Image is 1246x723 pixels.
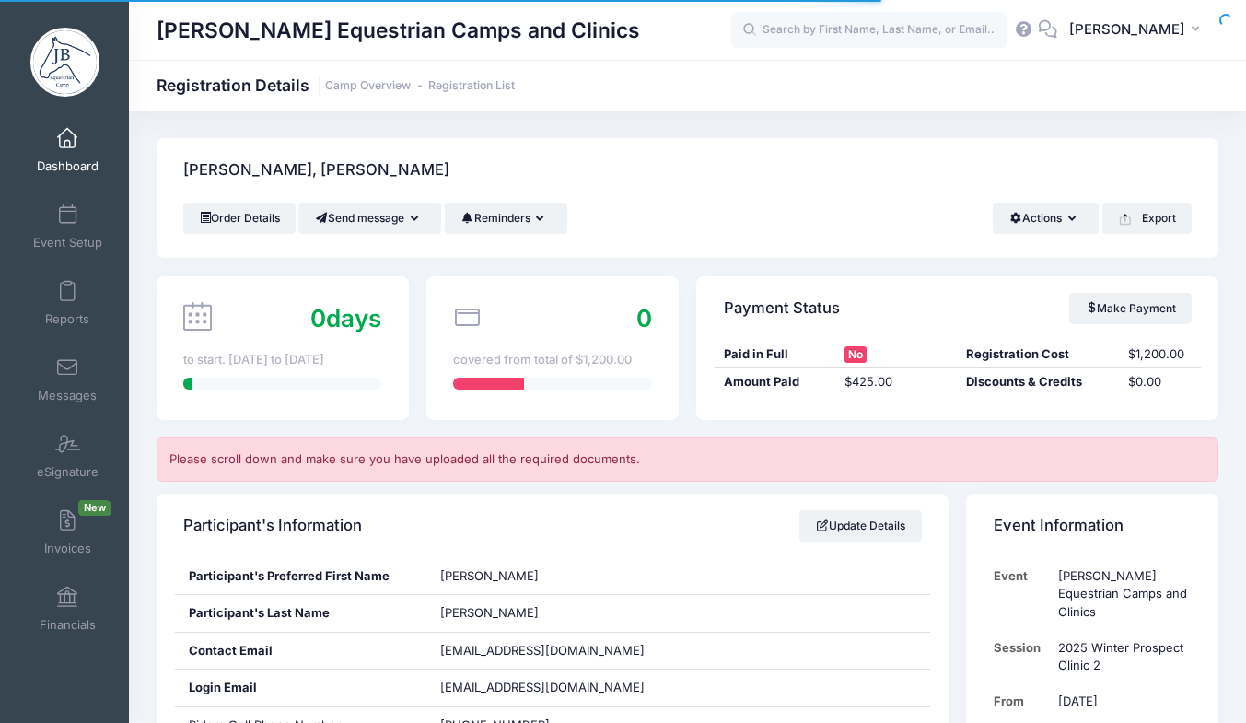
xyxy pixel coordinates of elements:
td: 2025 Winter Prospect Clinic 2 [1049,630,1191,684]
span: [PERSON_NAME] [440,568,539,583]
div: to start. [DATE] to [DATE] [183,351,381,369]
div: $1,200.00 [1120,345,1201,364]
a: Event Setup [24,194,111,259]
span: New [78,500,111,516]
button: Export [1102,203,1192,234]
a: InvoicesNew [24,500,111,565]
h1: [PERSON_NAME] Equestrian Camps and Clinics [157,9,640,52]
h4: Participant's Information [183,499,362,552]
div: covered from total of $1,200.00 [453,351,651,369]
a: Messages [24,347,111,412]
span: [EMAIL_ADDRESS][DOMAIN_NAME] [440,643,645,658]
button: [PERSON_NAME] [1057,9,1218,52]
a: eSignature [24,424,111,488]
h4: Payment Status [724,282,840,334]
span: 0 [310,304,326,332]
button: Send message [298,203,441,234]
span: 0 [636,304,652,332]
button: Reminders [445,203,567,234]
span: Messages [38,388,97,403]
span: No [844,346,867,363]
div: Registration Cost [958,345,1120,364]
span: [PERSON_NAME] [1069,19,1185,40]
td: [PERSON_NAME] Equestrian Camps and Clinics [1049,558,1191,630]
td: Session [994,630,1050,684]
div: Discounts & Credits [958,373,1120,391]
div: Login Email [175,670,427,706]
span: Invoices [44,541,91,556]
td: Event [994,558,1050,630]
span: [EMAIL_ADDRESS][DOMAIN_NAME] [440,679,670,697]
div: Participant's Last Name [175,595,427,632]
a: Financials [24,577,111,641]
div: Contact Email [175,633,427,670]
div: $0.00 [1120,373,1201,391]
div: Amount Paid [715,373,836,391]
span: eSignature [37,464,99,480]
span: Financials [40,617,96,633]
div: Paid in Full [715,345,836,364]
span: Dashboard [37,158,99,174]
img: Jessica Braswell Equestrian Camps and Clinics [30,28,99,97]
td: From [994,683,1050,719]
div: days [310,300,381,336]
a: Order Details [183,203,296,234]
a: Make Payment [1069,293,1192,324]
div: Participant's Preferred First Name [175,558,427,595]
input: Search by First Name, Last Name, or Email... [731,12,1007,49]
a: Camp Overview [325,79,411,93]
a: Registration List [428,79,515,93]
div: $425.00 [836,373,958,391]
h4: [PERSON_NAME], [PERSON_NAME] [183,145,449,197]
span: Event Setup [33,235,102,251]
a: Reports [24,271,111,335]
div: Please scroll down and make sure you have uploaded all the required documents. [157,437,1218,482]
a: Dashboard [24,118,111,182]
h4: Event Information [994,499,1124,552]
td: [DATE] [1049,683,1191,719]
h1: Registration Details [157,76,515,95]
span: [PERSON_NAME] [440,605,539,620]
span: Reports [45,311,89,327]
a: Update Details [799,510,922,542]
button: Actions [993,203,1099,234]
